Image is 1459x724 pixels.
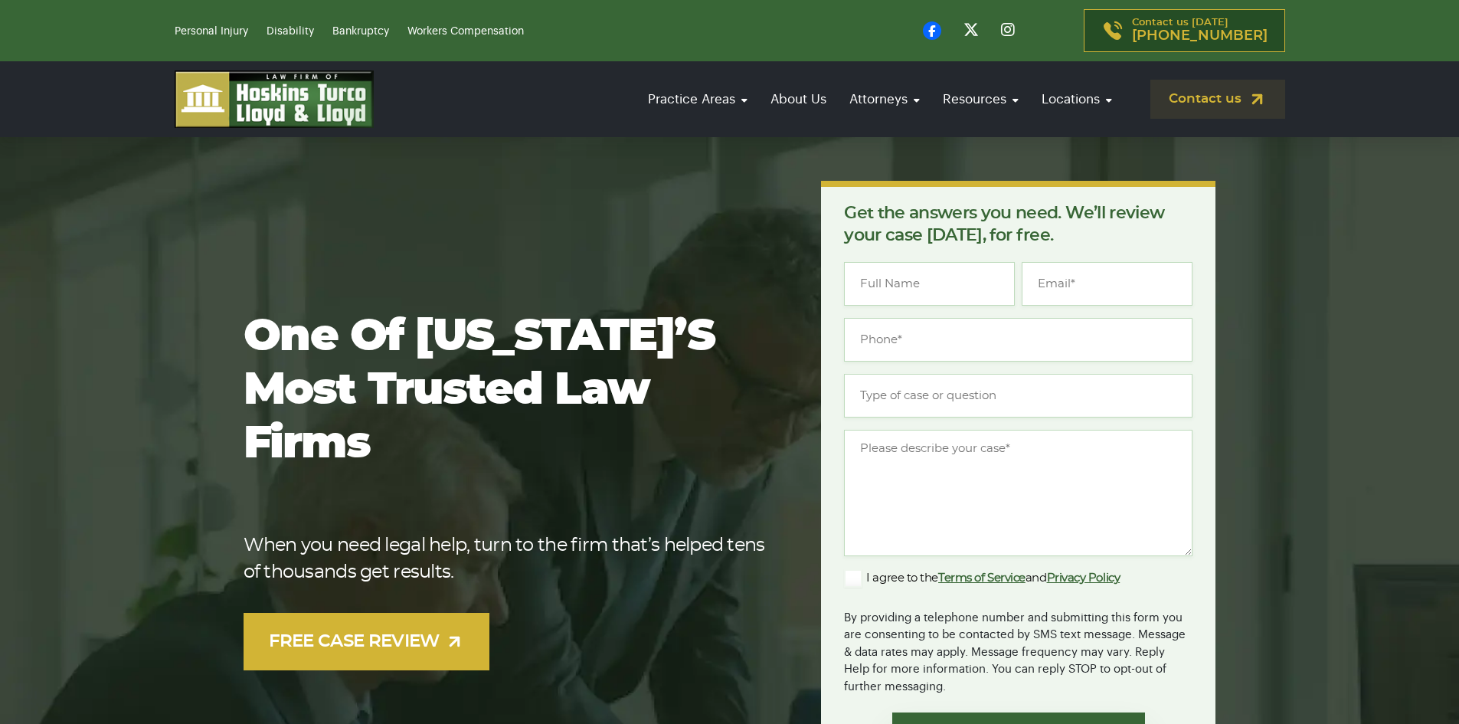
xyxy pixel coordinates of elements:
a: Locations [1034,77,1120,121]
a: Privacy Policy [1047,572,1120,584]
a: Contact us [1150,80,1285,119]
a: Resources [935,77,1026,121]
p: When you need legal help, turn to the firm that’s helped tens of thousands get results. [244,532,773,586]
input: Type of case or question [844,374,1192,418]
a: Personal Injury [175,26,248,37]
a: FREE CASE REVIEW [244,613,490,670]
label: I agree to the and [844,569,1120,588]
a: Practice Areas [640,77,755,121]
a: Disability [267,26,314,37]
img: arrow-up-right-light.svg [445,632,464,651]
p: Get the answers you need. We’ll review your case [DATE], for free. [844,202,1192,247]
a: About Us [763,77,834,121]
a: Contact us [DATE][PHONE_NUMBER] [1084,9,1285,52]
a: Bankruptcy [332,26,389,37]
div: By providing a telephone number and submitting this form you are consenting to be contacted by SM... [844,600,1192,696]
a: Attorneys [842,77,927,121]
input: Full Name [844,262,1015,306]
p: Contact us [DATE] [1132,18,1268,44]
h1: One of [US_STATE]’s most trusted law firms [244,310,773,471]
input: Phone* [844,318,1192,362]
a: Terms of Service [938,572,1026,584]
a: Workers Compensation [407,26,524,37]
input: Email* [1022,262,1192,306]
span: [PHONE_NUMBER] [1132,28,1268,44]
img: logo [175,70,374,128]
